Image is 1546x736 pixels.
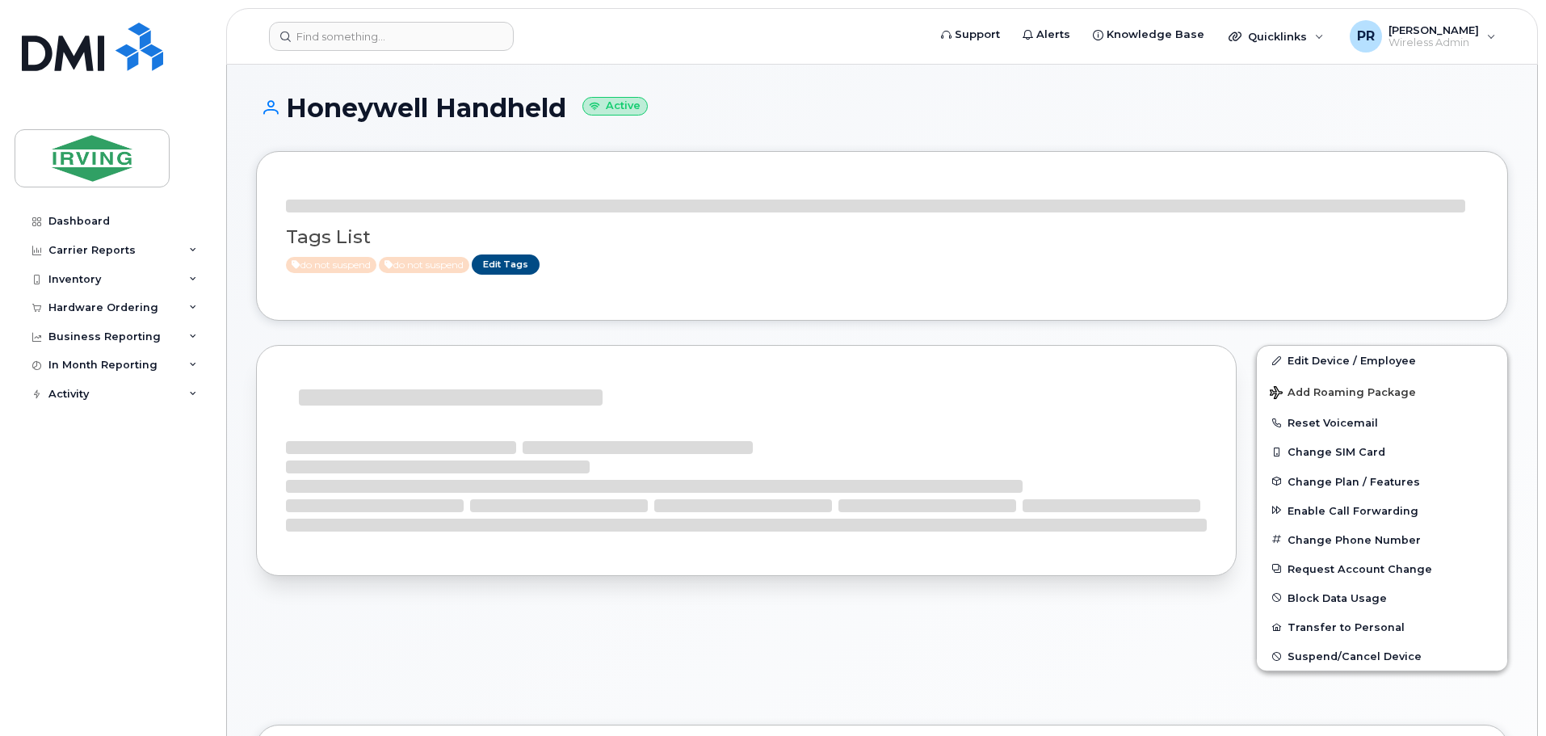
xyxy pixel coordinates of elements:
[1257,525,1507,554] button: Change Phone Number
[1257,437,1507,466] button: Change SIM Card
[1257,375,1507,408] button: Add Roaming Package
[582,97,648,116] small: Active
[286,257,376,273] span: Active
[1257,612,1507,641] button: Transfer to Personal
[1288,504,1418,516] span: Enable Call Forwarding
[1257,554,1507,583] button: Request Account Change
[1270,386,1416,402] span: Add Roaming Package
[1257,467,1507,496] button: Change Plan / Features
[1257,346,1507,375] a: Edit Device / Employee
[1288,475,1420,487] span: Change Plan / Features
[472,254,540,275] a: Edit Tags
[1257,408,1507,437] button: Reset Voicemail
[379,257,469,273] span: Active
[1257,583,1507,612] button: Block Data Usage
[1257,641,1507,671] button: Suspend/Cancel Device
[256,94,1508,122] h1: Honeywell Handheld
[1257,496,1507,525] button: Enable Call Forwarding
[286,227,1478,247] h3: Tags List
[1288,650,1422,662] span: Suspend/Cancel Device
